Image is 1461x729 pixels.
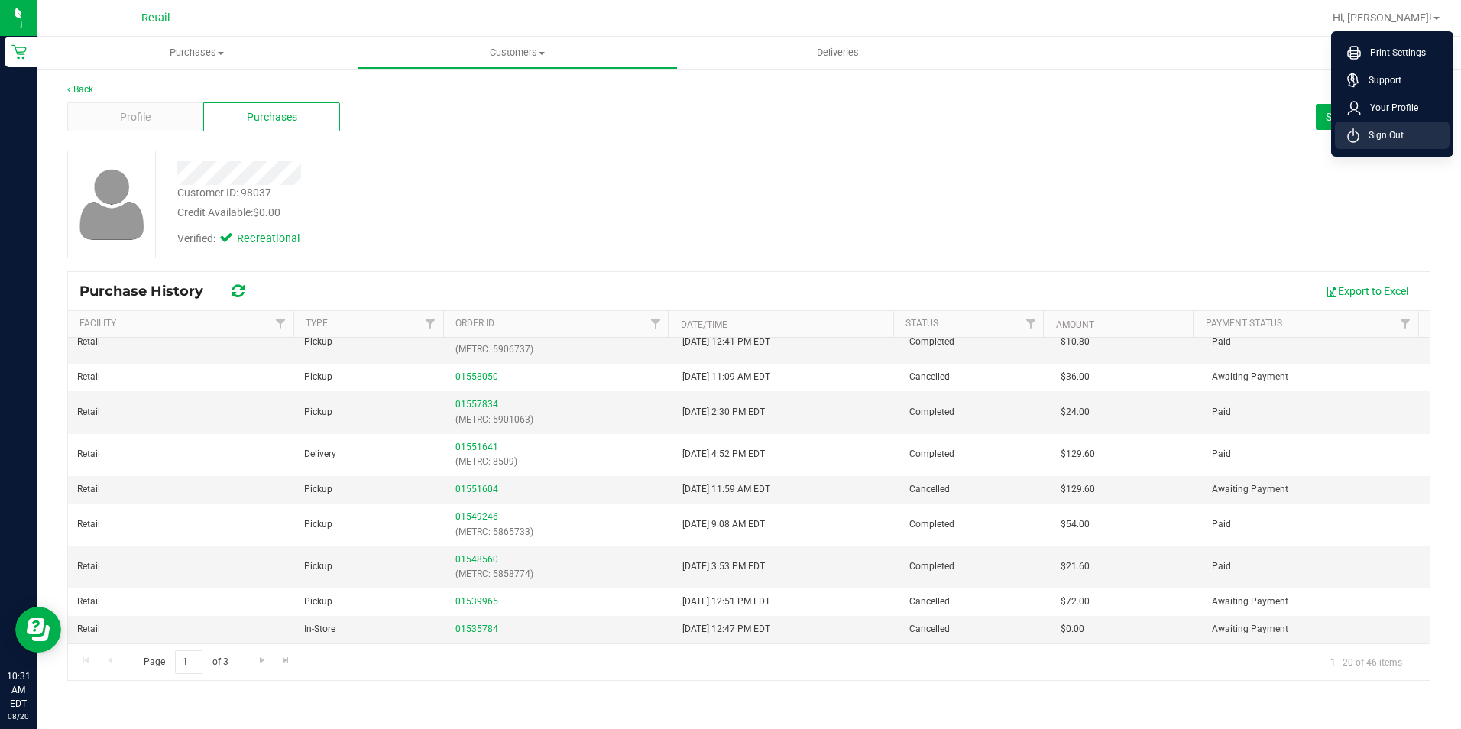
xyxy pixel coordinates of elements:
span: Profile [120,109,151,125]
a: 01539965 [455,596,498,607]
span: Support [1359,73,1401,88]
p: (METRC: 5858774) [455,567,664,582]
a: Filter [267,311,293,337]
span: Retail [77,595,100,609]
span: Purchases [247,109,297,125]
span: $36.00 [1061,370,1090,384]
span: Retail [77,335,100,349]
inline-svg: Retail [11,44,27,60]
span: Completed [909,517,954,532]
a: Order ID [455,318,494,329]
span: $129.60 [1061,447,1095,462]
a: Support [1347,73,1443,88]
span: [DATE] 4:52 PM EDT [682,447,765,462]
p: (METRC: 8509) [455,455,664,469]
div: Verified: [177,231,298,248]
span: [DATE] 12:47 PM EDT [682,622,770,637]
a: 01551641 [455,442,498,452]
span: [DATE] 12:51 PM EDT [682,595,770,609]
span: Hi, [PERSON_NAME]! [1333,11,1432,24]
span: Cancelled [909,595,950,609]
span: [DATE] 9:08 AM EDT [682,517,765,532]
span: Awaiting Payment [1212,595,1288,609]
span: $10.80 [1061,335,1090,349]
a: Type [306,318,328,329]
span: Pickup [304,517,332,532]
span: Awaiting Payment [1212,370,1288,384]
a: 01549246 [455,511,498,522]
a: Purchases [37,37,357,69]
span: Paid [1212,447,1231,462]
span: Awaiting Payment [1212,482,1288,497]
span: [DATE] 3:53 PM EDT [682,559,765,574]
span: Page of 3 [131,650,241,674]
a: 01559476 [455,329,498,340]
span: Pickup [304,370,332,384]
span: Paid [1212,559,1231,574]
a: Payment Status [1206,318,1282,329]
p: (METRC: 5906737) [455,342,664,357]
span: $21.60 [1061,559,1090,574]
a: Filter [418,311,443,337]
a: 01557834 [455,399,498,410]
span: Retail [77,622,100,637]
span: [DATE] 11:09 AM EDT [682,370,770,384]
span: Deliveries [796,46,880,60]
a: Facility [79,318,116,329]
span: In-Store [304,622,335,637]
span: Paid [1212,517,1231,532]
a: Filter [1393,311,1418,337]
span: Completed [909,447,954,462]
div: Credit Available: [177,205,847,221]
span: Awaiting Payment [1212,622,1288,637]
span: Retail [77,447,100,462]
span: $0.00 [1061,622,1084,637]
input: 1 [175,650,202,674]
a: 01548560 [455,554,498,565]
a: 01558050 [455,371,498,382]
span: $72.00 [1061,595,1090,609]
span: Pickup [304,559,332,574]
span: Retail [77,405,100,420]
li: Sign Out [1335,122,1450,149]
a: 01551604 [455,484,498,494]
span: Your Profile [1361,100,1418,115]
span: Purchase History [79,283,219,300]
span: 1 - 20 of 46 items [1318,650,1414,673]
p: 10:31 AM EDT [7,669,30,711]
span: Retail [77,482,100,497]
span: Cancelled [909,370,950,384]
span: Cancelled [909,482,950,497]
a: 01535784 [455,624,498,634]
span: Retail [77,517,100,532]
span: Completed [909,335,954,349]
span: Paid [1212,405,1231,420]
span: Retail [141,11,170,24]
span: Pickup [304,405,332,420]
p: (METRC: 5865733) [455,525,664,539]
a: Deliveries [678,37,998,69]
span: Delivery [304,447,336,462]
button: Start New Purchase [1316,104,1430,130]
p: 08/20 [7,711,30,722]
a: Amount [1056,319,1094,330]
span: $129.60 [1061,482,1095,497]
span: [DATE] 11:59 AM EDT [682,482,770,497]
a: Go to the next page [251,650,273,671]
a: Go to the last page [275,650,297,671]
span: Cancelled [909,622,950,637]
span: Paid [1212,335,1231,349]
img: user-icon.png [72,165,152,244]
span: Retail [77,559,100,574]
a: Status [905,318,938,329]
button: Export to Excel [1316,278,1418,304]
span: Customers [358,46,676,60]
div: Customer ID: 98037 [177,185,271,201]
span: Pickup [304,335,332,349]
span: Recreational [237,231,298,248]
span: [DATE] 12:41 PM EDT [682,335,770,349]
a: Filter [643,311,668,337]
a: Filter [1018,311,1043,337]
span: Pickup [304,482,332,497]
span: [DATE] 2:30 PM EDT [682,405,765,420]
